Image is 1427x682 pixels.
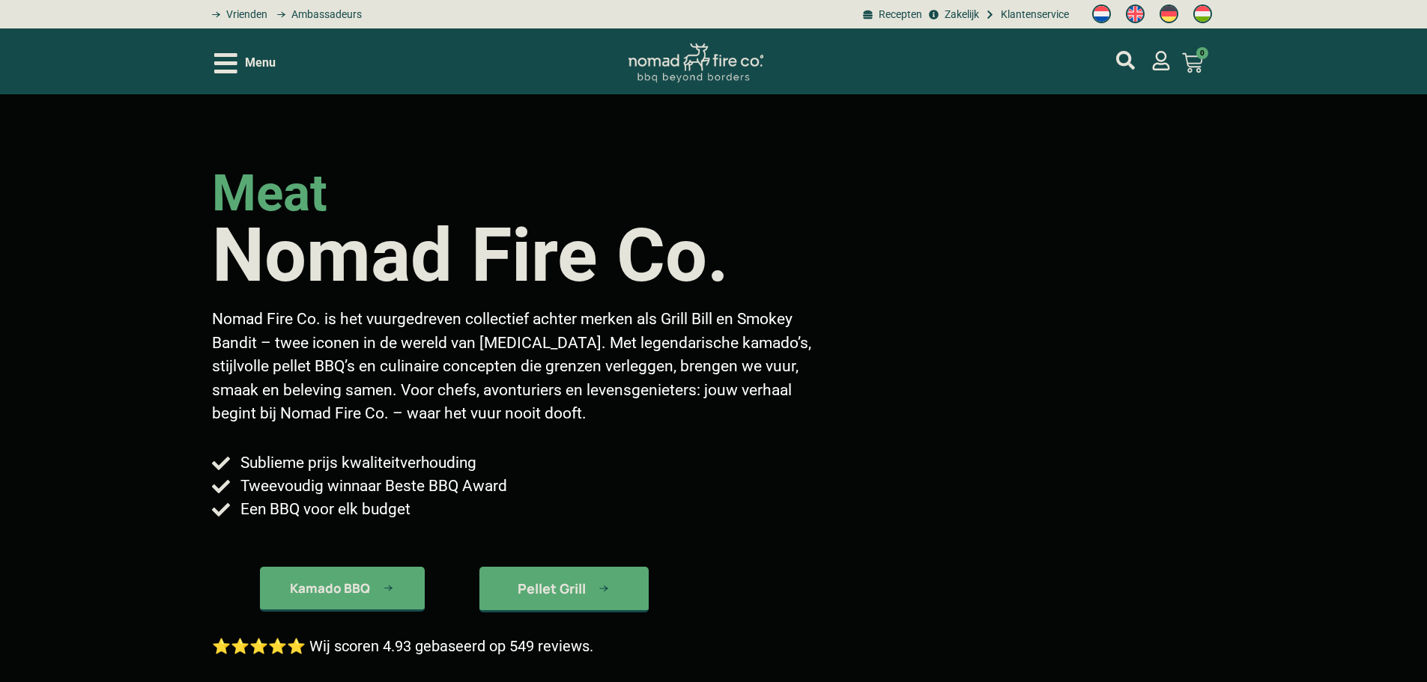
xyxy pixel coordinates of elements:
[237,475,507,498] span: Tweevoudig winnaar Beste BBQ Award
[212,635,593,657] p: ⭐⭐⭐⭐⭐ Wij scoren 4.93 gebaseerd op 549 reviews.
[941,7,979,22] span: Zakelijk
[1118,1,1152,28] a: Switch to Engels
[1186,1,1220,28] a: Switch to Hongaars
[861,7,922,22] a: BBQ recepten
[926,7,978,22] a: grill bill zakeljk
[1092,4,1111,23] img: Nederlands
[1160,4,1178,23] img: Duits
[983,7,1069,22] a: grill bill klantenservice
[271,7,361,22] a: grill bill ambassadors
[1193,4,1212,23] img: Hongaars
[1164,43,1221,82] a: 0
[212,308,823,426] p: Nomad Fire Co. is het vuurgedreven collectief achter merken als Grill Bill en Smokey Bandit – twe...
[997,7,1069,22] span: Klantenservice
[518,582,586,595] span: Pellet Grill
[245,54,276,72] span: Menu
[237,451,476,475] span: Sublieme prijs kwaliteitverhouding
[875,7,922,22] span: Recepten
[260,567,425,612] a: kamado bbq
[1152,1,1186,28] a: Switch to Duits
[222,7,267,22] span: Vrienden
[479,567,649,612] a: kamado bbq
[207,7,267,22] a: grill bill vrienden
[1116,51,1135,70] a: mijn account
[212,168,327,219] h2: meat
[628,43,763,83] img: Nomad Logo
[290,582,370,594] span: Kamado BBQ
[1151,51,1171,70] a: mijn account
[237,498,410,521] span: Een BBQ voor elk budget
[1196,47,1208,59] span: 0
[212,219,729,293] h1: Nomad Fire Co.
[1126,4,1145,23] img: Engels
[214,50,276,76] div: Open/Close Menu
[288,7,362,22] span: Ambassadeurs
